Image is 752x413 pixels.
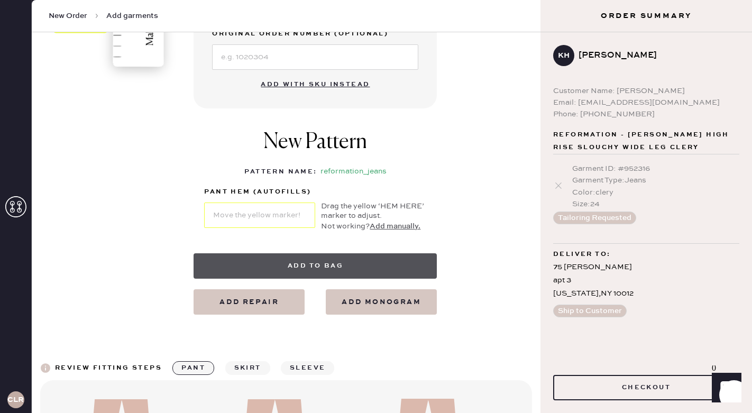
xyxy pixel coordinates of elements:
div: Customer Name: [PERSON_NAME] [553,85,739,97]
iframe: Front Chat [702,365,747,411]
div: Email: [EMAIL_ADDRESS][DOMAIN_NAME] [553,97,739,108]
div: Garment ID : # 952316 [572,163,739,175]
button: pant [172,361,214,375]
h3: Order Summary [540,11,752,21]
h3: CLR [7,396,24,403]
button: Add manually. [370,221,420,232]
button: Ship to Customer [553,305,627,317]
div: Garment Type : Jeans [572,175,739,186]
label: Original Order Number (Optional) [212,27,418,40]
div: Review fitting steps [55,362,162,374]
input: e.g. 1020304 [212,44,418,70]
span: Reformation - [PERSON_NAME] High Rise Slouchy Wide Leg clery [553,129,739,154]
button: skirt [225,361,270,375]
h1: New Pattern [263,130,367,166]
div: reformation_jeans [320,166,387,178]
div: Color : clery [572,187,739,198]
div: Pattern Name : [244,166,317,178]
label: pant hem (autofills) [204,186,315,198]
input: Move the yellow marker! [204,203,315,228]
span: Add garments [106,11,158,21]
div: 75 [PERSON_NAME] apt 3 [US_STATE] , NY 10012 [553,261,739,301]
span: New Order [49,11,87,21]
div: Size : 24 [572,198,739,210]
button: Add repair [194,289,305,315]
button: Checkout [553,375,739,400]
div: Drag the yellow ‘HEM HERE’ marker to adjust. [321,201,426,221]
button: sleeve [281,361,334,375]
button: Add with SKU instead [254,74,376,95]
div: Phone: [PHONE_NUMBER] [553,108,739,120]
div: [PERSON_NAME] [579,49,731,62]
button: add monogram [326,289,437,315]
h3: KH [558,52,570,59]
span: Deliver to: [553,248,610,261]
button: Tailoring Requested [553,212,636,224]
div: Not working? [321,221,426,232]
button: Add to bag [194,253,437,279]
